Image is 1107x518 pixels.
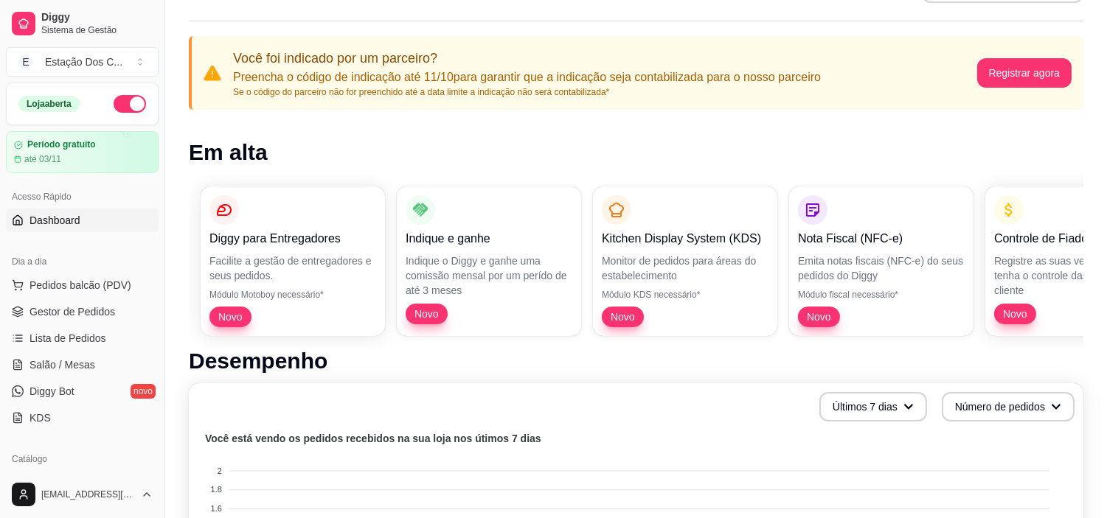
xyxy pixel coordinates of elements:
[798,289,965,301] p: Módulo fiscal necessário*
[605,309,641,324] span: Novo
[30,384,74,399] span: Diggy Bot
[27,139,96,150] article: Período gratuito
[798,230,965,248] p: Nota Fiscal (NFC-e)
[30,213,80,228] span: Dashboard
[189,348,1083,374] h1: Desempenho
[233,69,821,86] p: Preencha o código de indicação até 11/10 para garantir que a indicação seja contabilizada para o ...
[6,326,159,350] a: Lista de Pedidos
[233,48,821,69] p: Você foi indicado por um parceiro?
[6,250,159,273] div: Dia a dia
[977,58,1072,88] button: Registrar agora
[6,300,159,323] a: Gestor de Pedidos
[41,489,135,500] span: [EMAIL_ADDRESS][DOMAIN_NAME]
[209,230,376,248] p: Diggy para Entregadores
[406,253,572,298] p: Indique o Diggy e ganhe uma comissão mensal por um perído de até 3 meses
[602,289,768,301] p: Módulo KDS necessário*
[397,186,581,336] button: Indique e ganheIndique o Diggy e ganhe uma comissão mensal por um perído de até 3 mesesNovo
[6,47,159,77] button: Select a team
[801,309,837,324] span: Novo
[41,11,153,24] span: Diggy
[18,55,33,69] span: E
[30,410,51,425] span: KDS
[6,131,159,173] a: Período gratuitoaté 03/11
[602,253,768,283] p: Monitor de pedidos para áreas do estabelecimento
[6,379,159,403] a: Diggy Botnovo
[24,153,61,165] article: até 03/11
[201,186,385,336] button: Diggy para EntregadoresFacilite a gestão de entregadores e seus pedidos.Módulo Motoboy necessário...
[209,289,376,301] p: Módulo Motoboy necessário*
[6,447,159,471] div: Catálogo
[211,486,222,494] tspan: 1.8
[30,331,106,346] span: Lista de Pedidos
[6,353,159,377] a: Salão / Mesas
[212,309,249,324] span: Novo
[189,139,1083,166] h1: Em alta
[406,230,572,248] p: Indique e ganhe
[218,466,222,475] tspan: 2
[30,278,131,293] span: Pedidos balcão (PDV)
[798,253,965,283] p: Emita notas fiscais (NFC-e) do seus pedidos do Diggy
[30,304,115,319] span: Gestor de Pedidos
[593,186,777,336] button: Kitchen Display System (KDS)Monitor de pedidos para áreas do estabelecimentoMódulo KDS necessário...
[6,6,159,41] a: DiggySistema de Gestão
[789,186,974,336] button: Nota Fiscal (NFC-e)Emita notas fiscais (NFC-e) do seus pedidos do DiggyMódulo fiscal necessário*Novo
[211,504,222,513] tspan: 1.6
[18,96,80,112] div: Loja aberta
[942,392,1075,421] button: Número de pedidos
[6,273,159,297] button: Pedidos balcão (PDV)
[997,307,1033,321] span: Novo
[6,406,159,430] a: KDS
[41,24,153,36] span: Sistema de Gestão
[205,433,541,445] text: Você está vendo os pedidos recebidos na sua loja nos útimos 7 dias
[6,477,159,512] button: [EMAIL_ADDRESS][DOMAIN_NAME]
[819,392,927,421] button: Últimos 7 dias
[409,307,445,321] span: Novo
[6,209,159,232] a: Dashboard
[233,86,821,98] p: Se o código do parceiro não for preenchido até a data limite a indicação não será contabilizada*
[209,253,376,283] p: Facilite a gestão de entregadores e seus pedidos.
[45,55,122,69] div: Estação Dos C ...
[114,95,146,113] button: Alterar Status
[6,185,159,209] div: Acesso Rápido
[30,357,95,372] span: Salão / Mesas
[602,230,768,248] p: Kitchen Display System (KDS)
